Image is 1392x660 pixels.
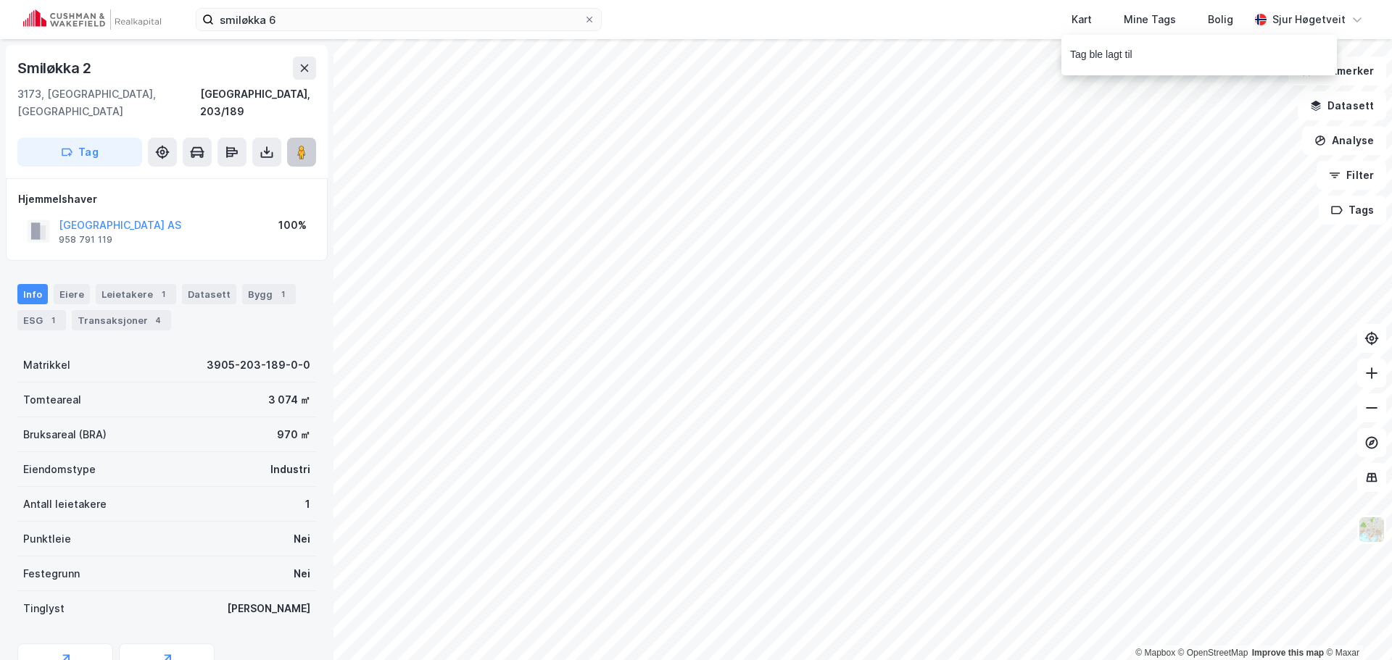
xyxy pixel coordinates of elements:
[1072,11,1092,28] div: Kart
[305,496,310,513] div: 1
[23,356,70,374] div: Matrikkel
[23,461,96,478] div: Eiendomstype
[54,284,90,304] div: Eiere
[1178,648,1248,658] a: OpenStreetMap
[23,426,107,443] div: Bruksareal (BRA)
[294,530,310,548] div: Nei
[17,85,200,120] div: 3173, [GEOGRAPHIC_DATA], [GEOGRAPHIC_DATA]
[182,284,236,304] div: Datasett
[151,313,165,327] div: 4
[96,284,176,304] div: Leietakere
[17,310,66,330] div: ESG
[294,565,310,582] div: Nei
[1319,196,1386,225] button: Tags
[242,284,296,304] div: Bygg
[59,234,112,246] div: 958 791 119
[1252,648,1324,658] a: Improve this map
[214,9,584,30] input: Søk på adresse, matrikkel, gårdeiere, leietakere eller personer
[1272,11,1346,28] div: Sjur Høgetveit
[1124,11,1176,28] div: Mine Tags
[23,530,71,548] div: Punktleie
[200,85,316,120] div: [GEOGRAPHIC_DATA], 203/189
[23,9,161,30] img: cushman-wakefield-realkapital-logo.202ea83816669bd177139c58696a8fa1.svg
[23,600,65,617] div: Tinglyst
[278,217,307,234] div: 100%
[72,310,171,330] div: Transaksjoner
[23,496,107,513] div: Antall leietakere
[17,138,142,167] button: Tag
[156,287,170,301] div: 1
[1135,648,1175,658] a: Mapbox
[270,461,310,478] div: Industri
[1302,126,1386,155] button: Analyse
[1298,91,1386,120] button: Datasett
[17,284,48,304] div: Info
[1358,516,1385,543] img: Z
[1319,590,1392,660] div: Kontrollprogram for chat
[18,191,315,208] div: Hjemmelshaver
[17,57,94,80] div: Smiløkka 2
[1319,590,1392,660] iframe: Chat Widget
[275,287,290,301] div: 1
[207,356,310,374] div: 3905-203-189-0-0
[1070,46,1132,64] div: Tag ble lagt til
[46,313,60,327] div: 1
[1317,161,1386,190] button: Filter
[23,565,80,582] div: Festegrunn
[1208,11,1233,28] div: Bolig
[277,426,310,443] div: 970 ㎡
[23,391,81,409] div: Tomteareal
[227,600,310,617] div: [PERSON_NAME]
[268,391,310,409] div: 3 074 ㎡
